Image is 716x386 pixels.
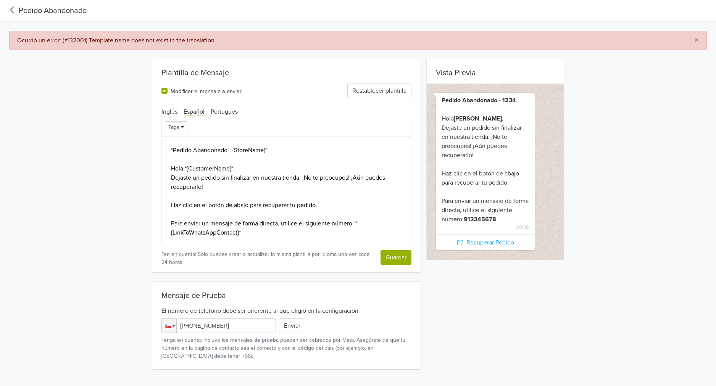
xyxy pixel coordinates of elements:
div: Mensaje de Prueba [161,291,411,300]
div: Chile: + 56 [162,319,176,333]
small: Tenga en cuenta: incluso los mensajes de prueba pueden ser cobrados por Meta. Asegúrate de que tu... [161,336,411,360]
span: Portugués [211,108,238,116]
span: × [694,35,699,46]
button: Tags [165,121,187,133]
div: Vista Previa [427,59,564,80]
button: Guardar [381,250,411,265]
div: Hola , Dejaste un pedido sin finalizar en nuestra tienda. ¡No te preocupes! ¡Aún puedes recuperar... [442,96,529,224]
input: 1 (702) 123-4567 [161,318,276,333]
small: Ten en cuenta: Solo puedes crear o actualizar la misma plantilla por idioma una vez cada 24 horas. [161,250,371,266]
span: Inglés [161,108,177,116]
span: Español [184,108,205,116]
div: Recuperar Pedido [436,235,535,250]
b: 912345678 [464,216,496,223]
b: Pedido Abandonado - 1234 [442,96,516,104]
textarea: *Pedido Abandonado - {StoreName}* Hola *{CustomerName}*, Dejaste un pedido sin finalizar en nuest... [161,136,411,246]
div: El número de teléfono debe ser diferente al que eligió en la configuración [161,303,411,315]
button: Enviar [279,318,305,333]
button: Restablecer plantilla [347,84,411,98]
div: Plantilla de Mensaje [152,59,421,80]
a: Pedido Abandonado [6,5,87,16]
b: [PERSON_NAME] [454,115,502,122]
div: Ocurrió un error: (#132001) Template name does not exist in the translation. [17,36,682,45]
span: 20:39 [442,224,529,231]
label: Modificar el mensaje a enviar [171,86,242,95]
